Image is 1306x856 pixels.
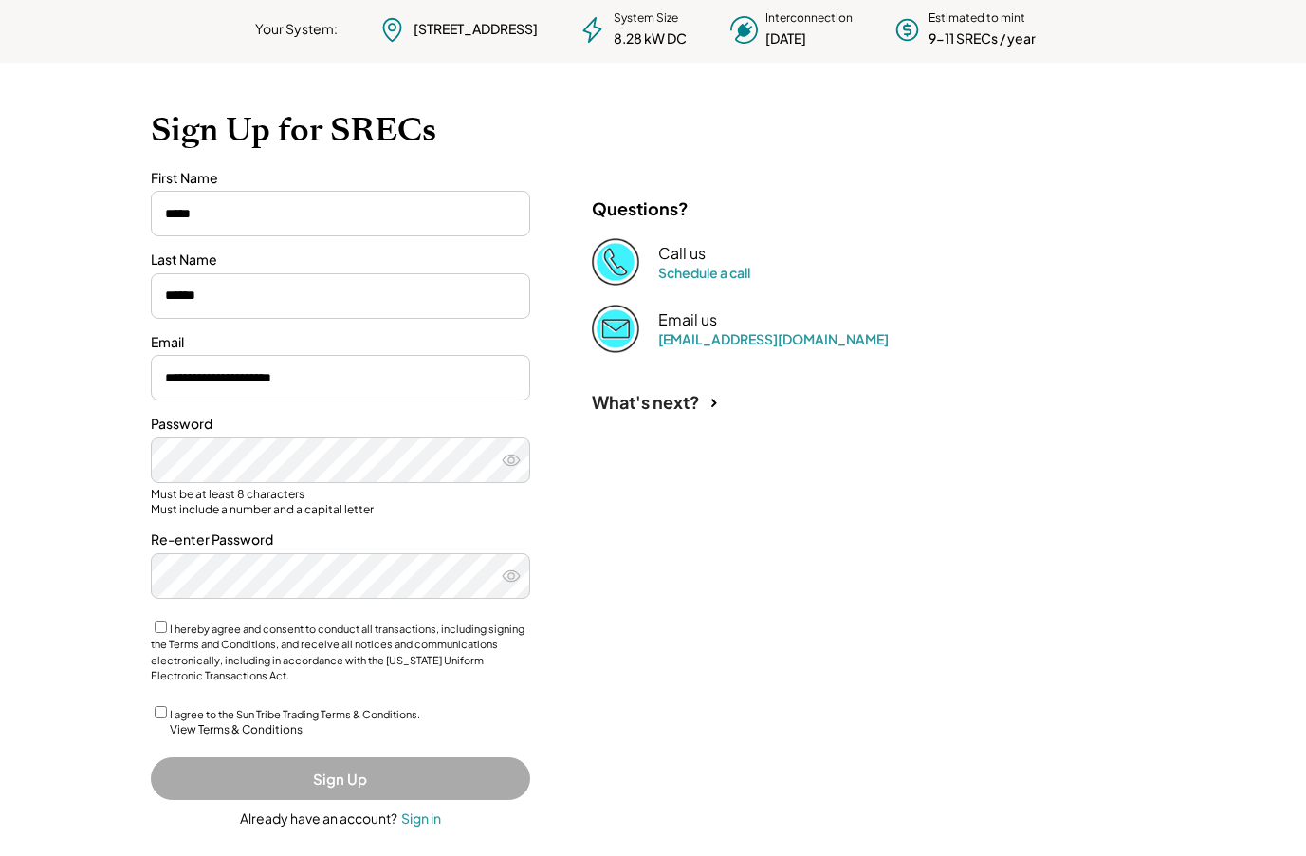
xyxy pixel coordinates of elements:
div: Already have an account? [240,809,397,828]
div: Password [151,415,530,434]
div: Your System: [255,20,338,39]
div: Last Name [151,251,530,270]
div: Estimated to mint [929,10,1025,27]
div: System Size [614,10,678,27]
label: I hereby agree and consent to conduct all transactions, including signing the Terms and Condition... [151,623,524,682]
div: 8.28 kW DC [614,29,687,48]
div: First Name [151,169,530,188]
div: [STREET_ADDRESS] [414,20,538,39]
img: Phone%20copy%403x.png [592,238,639,286]
a: Schedule a call [658,264,750,281]
div: Interconnection [765,10,853,27]
div: Re-enter Password [151,530,530,549]
div: View Terms & Conditions [170,722,303,738]
div: [DATE] [765,29,806,48]
div: Sign in [401,809,441,827]
label: I agree to the Sun Tribe Trading Terms & Conditions. [170,708,420,720]
img: Email%202%403x.png [592,305,639,352]
div: Call us [658,244,706,264]
div: Must be at least 8 characters Must include a number and a capital letter [151,487,530,516]
a: [EMAIL_ADDRESS][DOMAIN_NAME] [658,330,889,347]
div: What's next? [592,391,700,413]
div: Email us [658,310,717,330]
div: 9-11 SRECs / year [929,29,1036,48]
div: Email [151,333,530,352]
div: Questions? [592,197,689,219]
h1: Sign Up for SRECs [151,110,1156,150]
button: Sign Up [151,757,530,800]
